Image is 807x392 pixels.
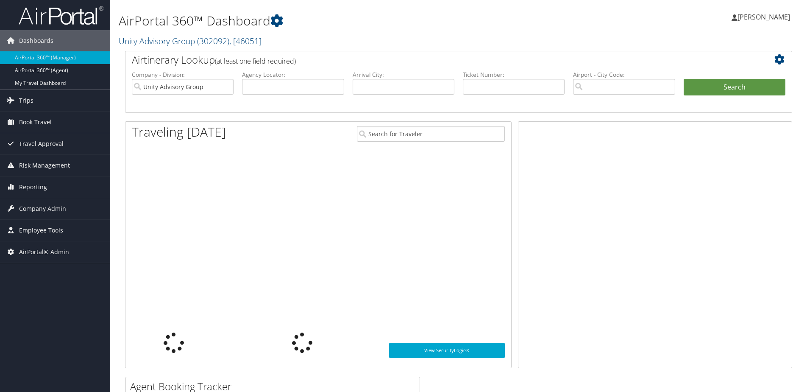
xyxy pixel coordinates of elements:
img: airportal-logo.png [19,6,103,25]
label: Airport - City Code: [573,70,675,79]
label: Arrival City: [353,70,454,79]
label: Ticket Number: [463,70,565,79]
input: Search for Traveler [357,126,505,142]
h2: Airtinerary Lookup [132,53,730,67]
span: Company Admin [19,198,66,219]
span: AirPortal® Admin [19,241,69,263]
button: Search [684,79,785,96]
a: View SecurityLogic® [389,343,505,358]
span: Risk Management [19,155,70,176]
span: (at least one field required) [215,56,296,66]
label: Agency Locator: [242,70,344,79]
span: ( 302092 ) [197,35,229,47]
span: Employee Tools [19,220,63,241]
span: Travel Approval [19,133,64,154]
span: Trips [19,90,33,111]
a: [PERSON_NAME] [732,4,799,30]
span: Book Travel [19,112,52,133]
span: Dashboards [19,30,53,51]
h1: Traveling [DATE] [132,123,226,141]
a: Unity Advisory Group [119,35,262,47]
label: Company - Division: [132,70,234,79]
span: , [ 46051 ] [229,35,262,47]
span: [PERSON_NAME] [737,12,790,22]
h1: AirPortal 360™ Dashboard [119,12,572,30]
span: Reporting [19,176,47,198]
